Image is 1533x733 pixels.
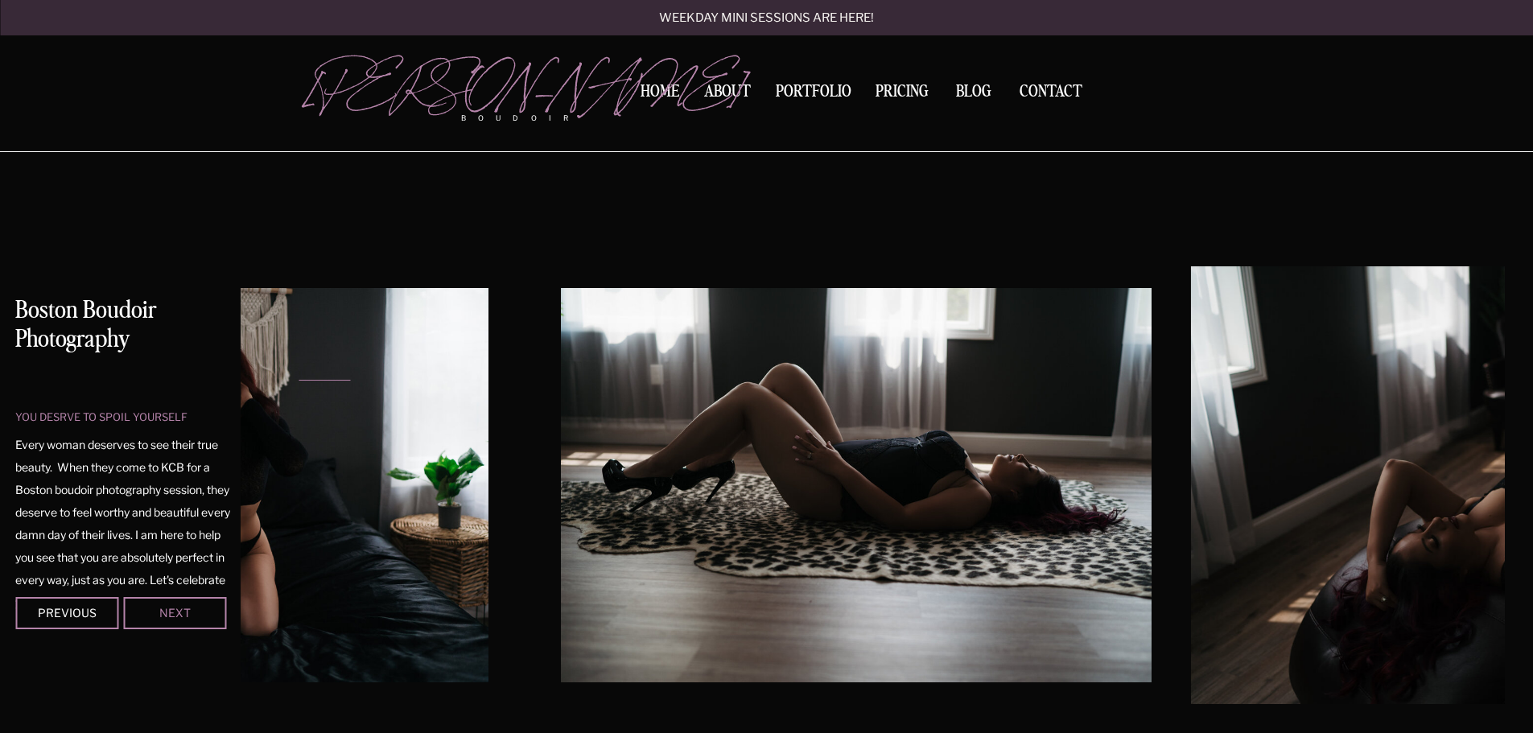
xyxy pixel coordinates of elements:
[15,410,212,424] p: you desrve to spoil yourself
[560,288,1151,682] img: Woman laying on cheetah print rug in a Boston boudoir photography studio
[770,84,857,105] a: Portfolio
[19,607,115,617] div: Previous
[15,296,230,359] h1: Boston Boudoir Photography
[126,607,223,617] div: Next
[872,84,933,105] a: Pricing
[949,84,999,98] a: BLOG
[1013,84,1089,101] a: Contact
[15,434,232,572] p: Every woman deserves to see their true beauty. When they come to KCB for a Boston boudoir photogr...
[306,57,595,105] a: [PERSON_NAME]
[461,113,595,124] p: boudoir
[616,12,917,26] a: Weekday mini sessions are here!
